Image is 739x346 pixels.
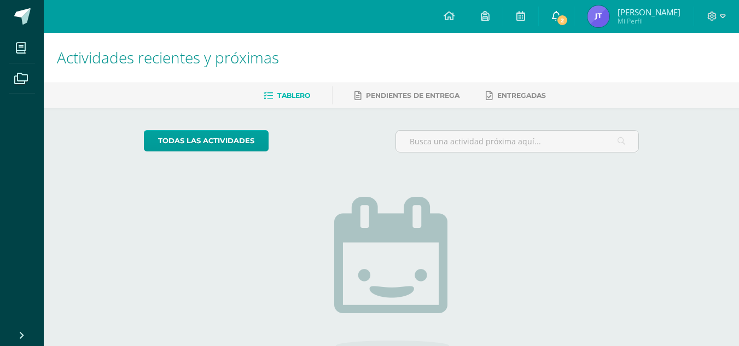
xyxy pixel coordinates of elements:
[144,130,269,151] a: todas las Actividades
[57,47,279,68] span: Actividades recientes y próximas
[486,87,546,104] a: Entregadas
[618,16,680,26] span: Mi Perfil
[366,91,459,99] span: Pendientes de entrega
[618,7,680,17] span: [PERSON_NAME]
[264,87,310,104] a: Tablero
[497,91,546,99] span: Entregadas
[396,131,638,152] input: Busca una actividad próxima aquí...
[587,5,609,27] img: d8a4356c7f24a8a50182b01e6d5bff1d.png
[556,14,568,26] span: 2
[354,87,459,104] a: Pendientes de entrega
[277,91,310,99] span: Tablero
